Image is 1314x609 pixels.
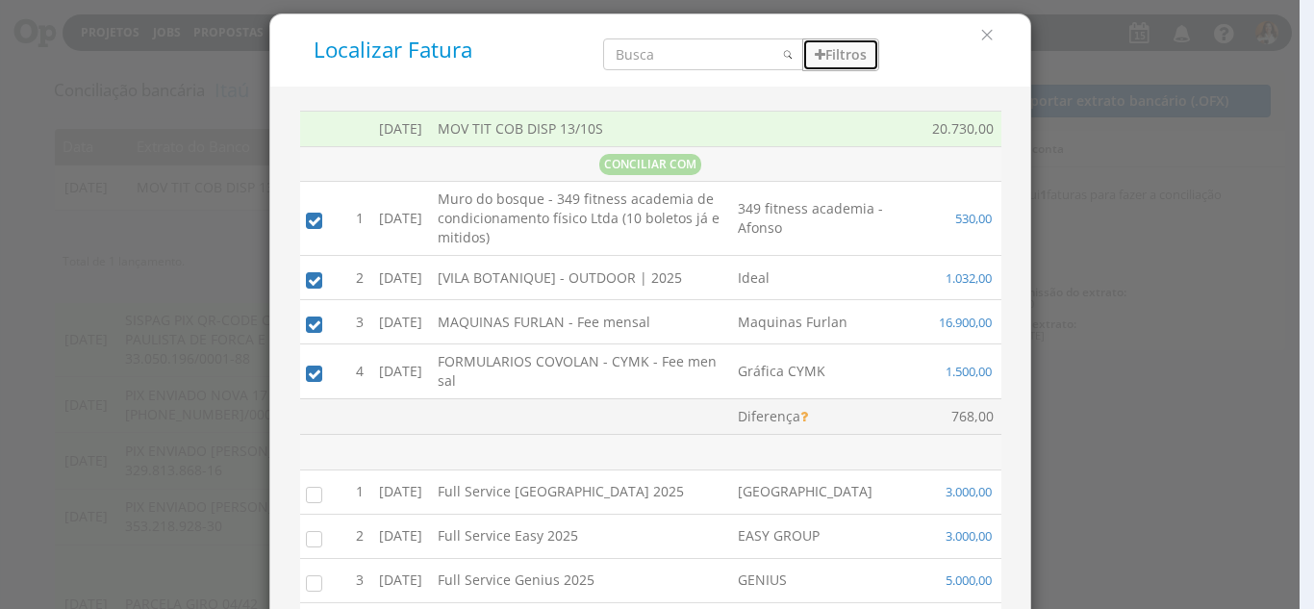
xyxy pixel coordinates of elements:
td: Diferença [730,399,923,435]
td: [DATE] [371,182,430,256]
td: 1 [348,182,371,256]
td: [DATE] [371,300,430,344]
td: [VILA BOTANIQUE] - OUTDOOR | 2025 [430,256,731,300]
span: 3.000,00 [944,527,994,545]
td: [DATE] [371,344,430,399]
td: [DATE] [371,558,430,602]
td: Full Service [GEOGRAPHIC_DATA] 2025 [430,469,731,514]
span: 1.032,00 [944,269,994,287]
td: 768,00 [923,399,1000,435]
td: 349 fitness academia - Afonso [730,182,923,256]
td: 4 [348,344,371,399]
td: 3 [348,300,371,344]
input: Busca [603,38,803,70]
td: 20.730,00 [923,111,1000,146]
span: CONCILIAR COM [599,154,701,175]
td: Maquinas Furlan [730,300,923,344]
td: Muro do bosque - 349 fitness academia de condicionamento físico Ltda (10 boletos já emitidos) [430,182,731,256]
td: EASY GROUP [730,514,923,558]
td: GENIUS [730,558,923,602]
button: Filtros [802,38,879,71]
td: Full Service Easy 2025 [430,514,731,558]
td: 2 [348,514,371,558]
span: 1.500,00 [944,363,994,380]
td: [DATE] [371,111,430,146]
h5: Localizar Fatura [314,38,575,63]
td: 1 [348,469,371,514]
td: [DATE] [371,514,430,558]
td: Gráfica CYMK [730,344,923,399]
span: 16.900,00 [937,314,994,331]
td: [GEOGRAPHIC_DATA] [730,469,923,514]
td: [DATE] [371,469,430,514]
span: 3.000,00 [944,483,994,500]
td: 3 [348,558,371,602]
td: MOV TIT COB DISP 13/10S [430,111,731,146]
td: FORMULARIOS COVOLAN - CYMK - Fee mensal [430,344,731,399]
td: 2 [348,256,371,300]
span: 5.000,00 [944,571,994,589]
td: Full Service Genius 2025 [430,558,731,602]
td: MAQUINAS FURLAN - Fee mensal [430,300,731,344]
td: [DATE] [371,256,430,300]
td: Ideal [730,256,923,300]
span: 530,00 [953,210,994,227]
